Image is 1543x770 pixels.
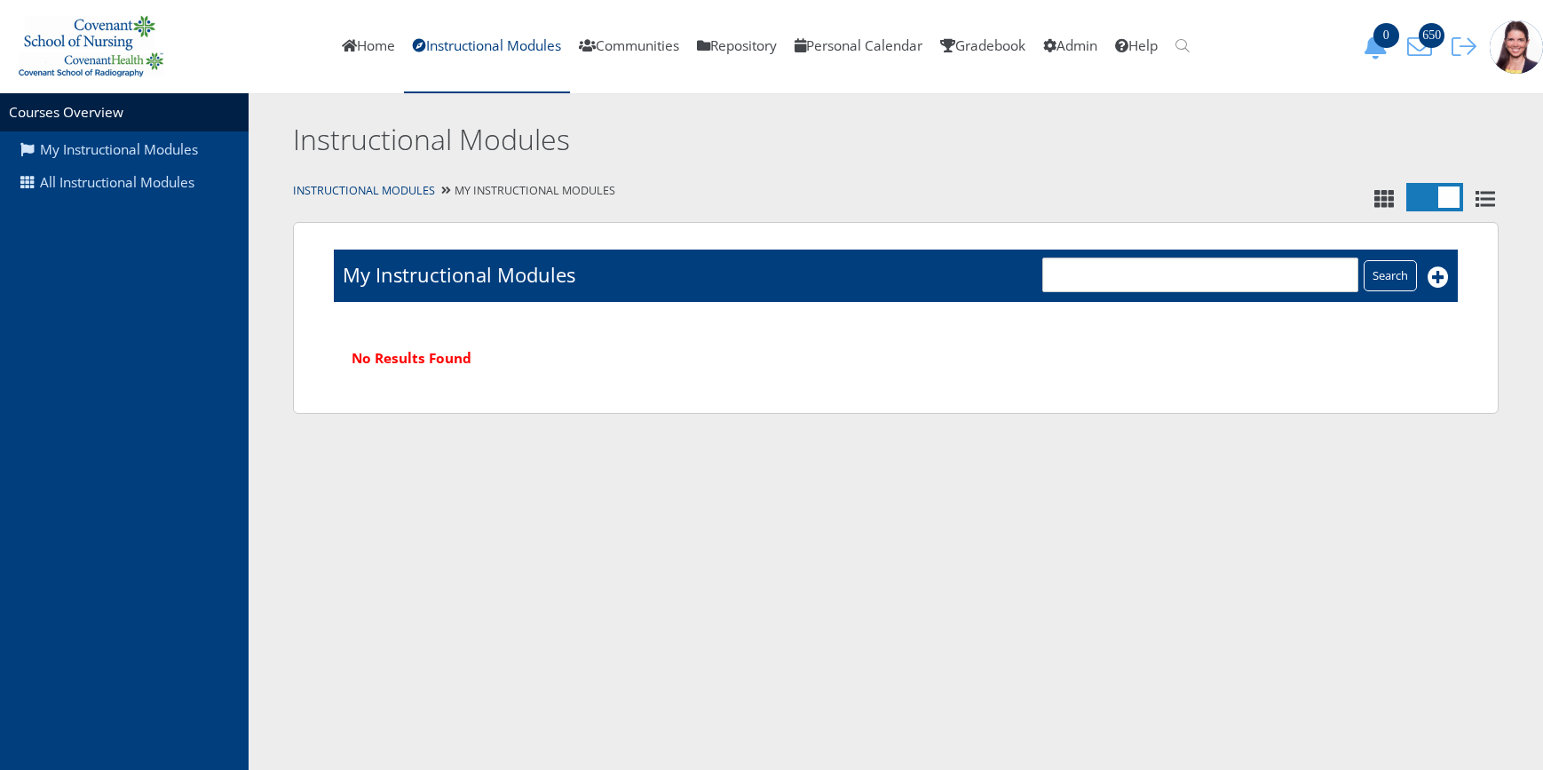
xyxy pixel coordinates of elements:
[334,330,1458,386] div: No Results Found
[1401,34,1445,60] button: 650
[1428,266,1449,288] i: Add New
[1371,189,1397,209] i: Tile
[293,120,1230,160] h2: Instructional Modules
[1401,36,1445,55] a: 650
[1419,23,1444,48] span: 650
[293,183,435,198] a: Instructional Modules
[9,103,123,122] a: Courses Overview
[1490,20,1543,74] img: 1943_125_125.jpg
[1364,260,1417,291] input: Search
[1472,189,1499,209] i: List
[1357,36,1401,55] a: 0
[1357,34,1401,60] button: 0
[249,179,1543,204] div: My Instructional Modules
[343,261,575,289] h1: My Instructional Modules
[1373,23,1399,48] span: 0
